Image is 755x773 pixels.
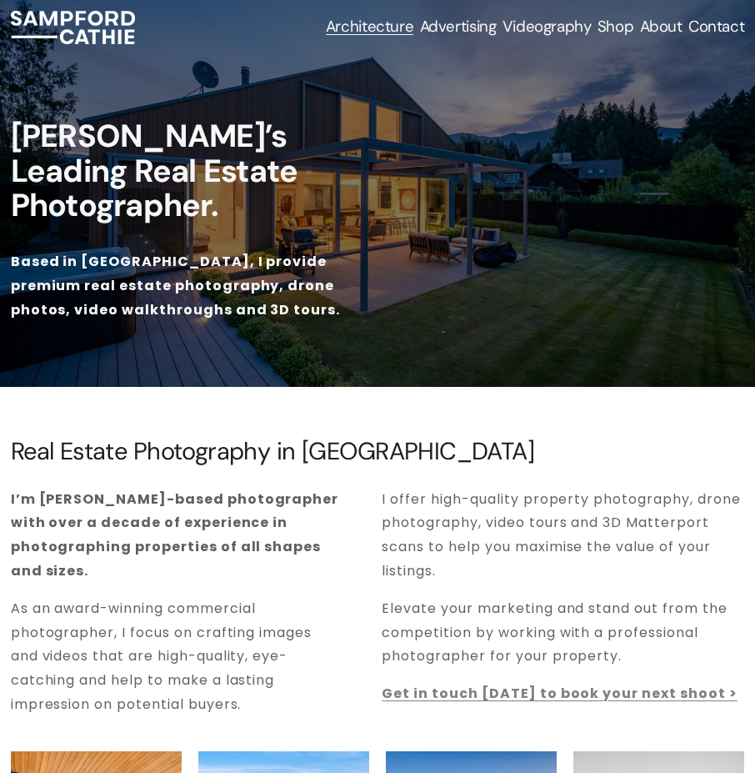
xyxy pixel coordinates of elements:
[382,684,737,703] a: Get in touch [DATE] to book your next shoot >
[382,488,744,584] p: I offer high-quality property photography, drone photography, video tours and 3D Matterport scans...
[502,17,592,38] a: Videography
[11,11,135,44] img: Sampford Cathie Photo + Video
[688,17,744,38] a: Contact
[640,17,682,38] a: About
[11,116,305,226] strong: [PERSON_NAME]’s Leading Real Estate Photographer.
[420,17,497,38] a: folder dropdown
[597,17,634,38] a: Shop
[11,489,342,580] strong: I’m [PERSON_NAME]-based photographer with over a decade of experience in photographing properties...
[11,597,342,717] p: As an award-winning commercial photographer, I focus on crafting images and videos that are high-...
[11,438,745,465] h2: Real Estate Photography in [GEOGRAPHIC_DATA]
[420,18,497,36] span: Advertising
[382,597,744,669] p: Elevate your marketing and stand out from the competition by working with a professional photogra...
[11,252,340,319] strong: Based in [GEOGRAPHIC_DATA], I provide premium real estate photography, drone photos, video walkth...
[326,17,414,38] a: folder dropdown
[326,18,414,36] span: Architecture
